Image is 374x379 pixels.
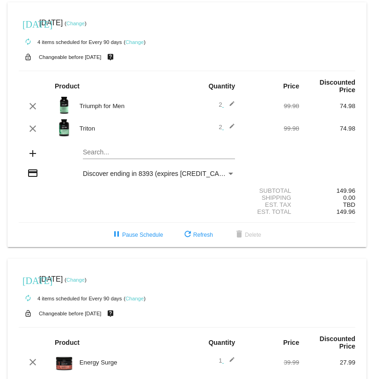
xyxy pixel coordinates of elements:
[22,51,34,63] mat-icon: lock_open
[320,79,355,94] strong: Discounted Price
[55,339,80,346] strong: Product
[243,208,299,215] div: Est. Total
[243,102,299,109] div: 99.98
[219,357,235,364] span: 1
[124,39,146,45] small: ( )
[226,226,269,243] button: Delete
[75,125,187,132] div: Triton
[55,118,73,137] img: Image-1-Carousel-Triton-Transp.png
[299,125,355,132] div: 74.98
[75,102,187,109] div: Triumph for Men
[66,21,85,26] a: Change
[27,123,38,134] mat-icon: clear
[299,187,355,194] div: 149.96
[124,296,146,301] small: ( )
[125,296,144,301] a: Change
[125,39,144,45] a: Change
[55,82,80,90] strong: Product
[224,123,235,134] mat-icon: edit
[243,359,299,366] div: 39.99
[83,170,235,177] mat-select: Payment Method
[234,232,261,238] span: Delete
[111,232,163,238] span: Pause Schedule
[224,101,235,112] mat-icon: edit
[19,296,122,301] small: 4 items scheduled for Every 90 days
[65,277,87,283] small: ( )
[105,307,116,320] mat-icon: live_help
[75,359,187,366] div: Energy Surge
[208,339,235,346] strong: Quantity
[27,168,38,179] mat-icon: credit_card
[111,229,122,241] mat-icon: pause
[243,125,299,132] div: 99.98
[27,101,38,112] mat-icon: clear
[224,357,235,368] mat-icon: edit
[337,208,355,215] span: 149.96
[39,311,102,316] small: Changeable before [DATE]
[283,82,299,90] strong: Price
[27,148,38,159] mat-icon: add
[83,149,235,156] input: Search...
[299,102,355,109] div: 74.98
[83,170,253,177] span: Discover ending in 8393 (expires [CREDIT_CARD_DATA])
[208,82,235,90] strong: Quantity
[182,232,213,238] span: Refresh
[65,21,87,26] small: ( )
[234,229,245,241] mat-icon: delete
[103,226,170,243] button: Pause Schedule
[27,357,38,368] mat-icon: clear
[243,187,299,194] div: Subtotal
[22,18,34,29] mat-icon: [DATE]
[320,335,355,350] strong: Discounted Price
[283,339,299,346] strong: Price
[39,54,102,60] small: Changeable before [DATE]
[66,277,85,283] a: Change
[219,101,235,108] span: 2
[22,36,34,48] mat-icon: autorenew
[22,293,34,304] mat-icon: autorenew
[19,39,122,45] small: 4 items scheduled for Every 90 days
[105,51,116,63] mat-icon: live_help
[299,359,355,366] div: 27.99
[182,229,193,241] mat-icon: refresh
[343,194,355,201] span: 0.00
[175,226,220,243] button: Refresh
[22,307,34,320] mat-icon: lock_open
[55,352,73,371] img: Image-1-Carousel-Energy-Surge-Transp.png
[343,201,355,208] span: TBD
[243,194,299,201] div: Shipping
[55,96,73,115] img: Image-1-Triumph_carousel-front-transp.png
[219,124,235,131] span: 2
[22,274,34,285] mat-icon: [DATE]
[243,201,299,208] div: Est. Tax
